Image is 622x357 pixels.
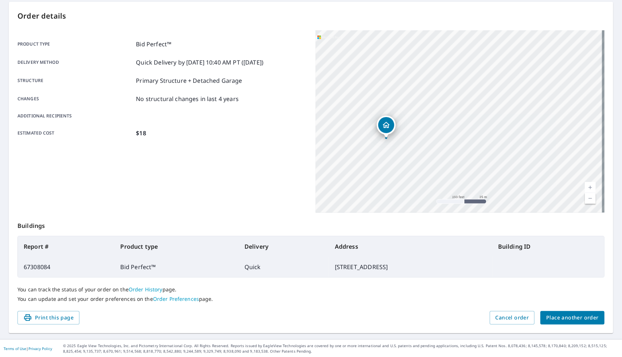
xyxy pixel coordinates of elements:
p: Changes [17,94,133,103]
p: $18 [136,129,146,137]
p: No structural changes in last 4 years [136,94,239,103]
th: Address [329,236,492,257]
td: 67308084 [18,257,115,277]
a: Order History [129,286,163,293]
td: Quick [239,257,329,277]
p: You can track the status of your order on the page. [17,286,605,293]
p: Quick Delivery by [DATE] 10:40 AM PT ([DATE]) [136,58,263,67]
a: Privacy Policy [28,346,52,351]
span: Place another order [546,313,599,322]
p: Order details [17,11,605,22]
th: Building ID [492,236,604,257]
td: [STREET_ADDRESS] [329,257,492,277]
p: You can update and set your order preferences on the page. [17,296,605,302]
p: Bid Perfect™ [136,40,171,48]
p: © 2025 Eagle View Technologies, Inc. and Pictometry International Corp. All Rights Reserved. Repo... [63,343,618,354]
p: Product type [17,40,133,48]
p: Delivery method [17,58,133,67]
p: Buildings [17,213,605,236]
td: Bid Perfect™ [115,257,239,277]
p: Additional recipients [17,113,133,119]
th: Report # [18,236,115,257]
button: Cancel order [490,311,535,325]
a: Order Preferences [153,295,199,302]
a: Current Level 18, Zoom Out [585,193,596,204]
p: Structure [17,76,133,85]
p: Primary Structure + Detached Garage [136,76,242,85]
th: Product type [115,236,239,257]
a: Terms of Use [4,346,26,351]
th: Delivery [239,236,329,257]
span: Print this page [23,313,74,322]
a: Current Level 18, Zoom In [585,182,596,193]
p: Estimated cost [17,129,133,137]
button: Place another order [540,311,605,325]
p: | [4,346,52,351]
span: Cancel order [496,313,529,322]
button: Print this page [17,311,79,325]
div: Dropped pin, building 1, Residential property, 6434 Cowiche Canyon Ln Yakima, WA 98908 [377,116,396,138]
